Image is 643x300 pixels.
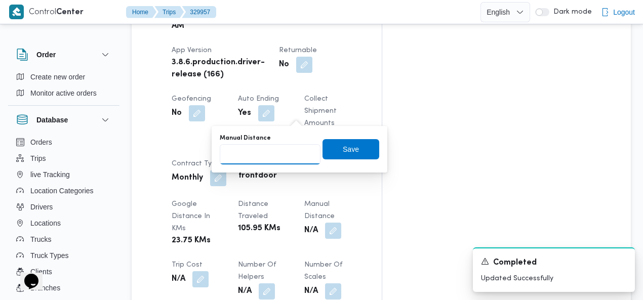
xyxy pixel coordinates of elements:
[10,260,43,290] iframe: chat widget
[220,134,271,142] label: Manual Distance
[172,262,203,268] span: Trip Cost
[12,247,115,264] button: Truck Types
[16,49,111,61] button: Order
[493,257,537,269] span: Completed
[238,223,280,235] b: 105.95 KMs
[16,114,111,126] button: Database
[12,264,115,280] button: Clients
[279,59,289,71] b: No
[30,282,60,294] span: Branches
[56,9,84,16] b: Center
[172,235,211,247] b: 23.75 KMs
[613,6,635,18] span: Logout
[172,57,265,81] b: 3.8.6.production.driver-release (166)
[172,201,210,232] span: Google distance in KMs
[481,273,627,284] p: Updated Successfully
[8,69,119,105] div: Order
[154,6,184,18] button: Trips
[30,217,61,229] span: Locations
[238,201,268,220] span: Distance Traveled
[36,114,68,126] h3: Database
[304,96,337,126] span: Collect Shipment Amounts
[30,152,46,164] span: Trips
[304,201,335,220] span: Manual Distance
[12,231,115,247] button: Trucks
[30,168,70,181] span: live Tracking
[36,49,56,61] h3: Order
[182,6,216,18] button: 329957
[172,47,212,54] span: App Version
[30,71,85,83] span: Create new order
[238,170,277,182] b: frontdoor
[12,69,115,85] button: Create new order
[30,233,51,245] span: Trucks
[304,225,318,237] b: N/A
[323,139,379,159] button: Save
[30,201,53,213] span: Drivers
[343,143,359,155] span: Save
[304,262,342,280] span: Number of Scales
[30,249,68,262] span: Truck Types
[12,183,115,199] button: Location Categories
[12,215,115,231] button: Locations
[597,2,639,22] button: Logout
[172,273,185,285] b: N/A
[12,199,115,215] button: Drivers
[30,136,52,148] span: Orders
[30,185,94,197] span: Location Categories
[481,256,627,269] div: Notification
[172,96,211,102] span: Geofencing
[9,5,24,19] img: X8yXhbKr1z7QwAAAABJRU5ErkJggg==
[549,8,592,16] span: Dark mode
[238,96,279,102] span: Auto Ending
[126,6,156,18] button: Home
[172,107,182,119] b: No
[172,172,203,184] b: Monthly
[279,47,317,54] span: Returnable
[12,134,115,150] button: Orders
[12,166,115,183] button: live Tracking
[12,85,115,101] button: Monitor active orders
[238,262,276,280] span: Number of Helpers
[304,285,318,297] b: N/A
[12,280,115,296] button: Branches
[30,87,97,99] span: Monitor active orders
[172,160,221,167] span: Contract Type
[238,285,252,297] b: N/A
[12,150,115,166] button: Trips
[238,107,251,119] b: Yes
